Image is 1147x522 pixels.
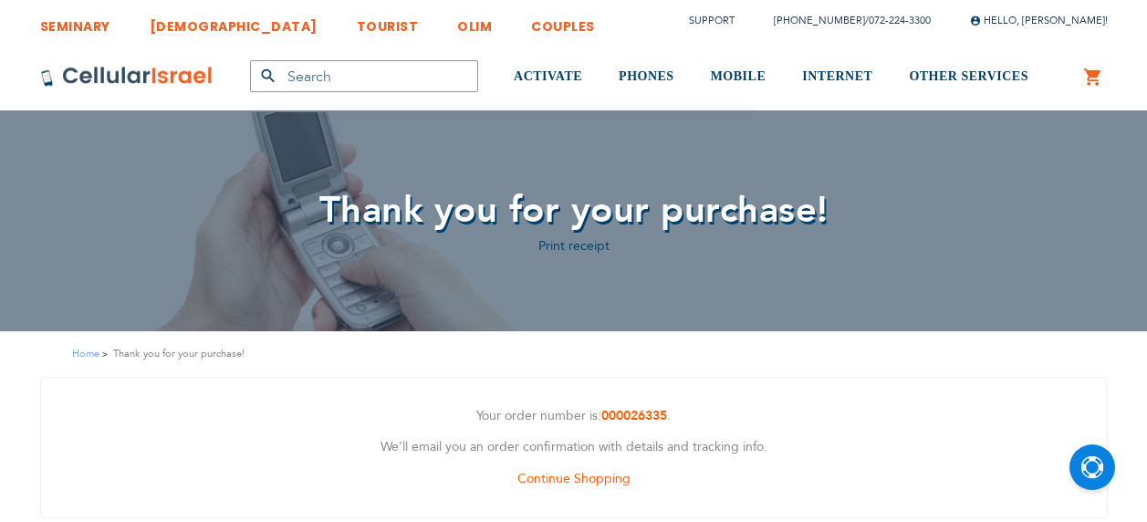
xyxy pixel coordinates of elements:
a: Continue Shopping [517,470,631,487]
span: Thank you for your purchase! [319,185,829,235]
a: [DEMOGRAPHIC_DATA] [150,5,318,38]
span: Hello, [PERSON_NAME]! [970,14,1108,27]
a: 072-224-3300 [869,14,931,27]
p: Your order number is: . [55,405,1093,428]
a: MOBILE [711,43,766,111]
a: Print receipt [538,237,610,255]
a: OLIM [457,5,492,38]
a: INTERNET [802,43,872,111]
a: [PHONE_NUMBER] [774,14,865,27]
strong: Thank you for your purchase! [113,345,245,362]
a: Support [689,14,735,27]
a: COUPLES [531,5,595,38]
p: We'll email you an order confirmation with details and tracking info. [55,436,1093,459]
span: INTERNET [802,69,872,83]
a: ACTIVATE [514,43,582,111]
span: OTHER SERVICES [909,69,1028,83]
a: PHONES [619,43,674,111]
input: Search [250,60,478,92]
a: OTHER SERVICES [909,43,1028,111]
span: PHONES [619,69,674,83]
a: 000026335 [601,407,667,424]
a: TOURIST [357,5,419,38]
a: SEMINARY [40,5,110,38]
a: Home [72,347,99,360]
span: ACTIVATE [514,69,582,83]
img: Cellular Israel Logo [40,66,214,88]
span: MOBILE [711,69,766,83]
li: / [756,7,931,34]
